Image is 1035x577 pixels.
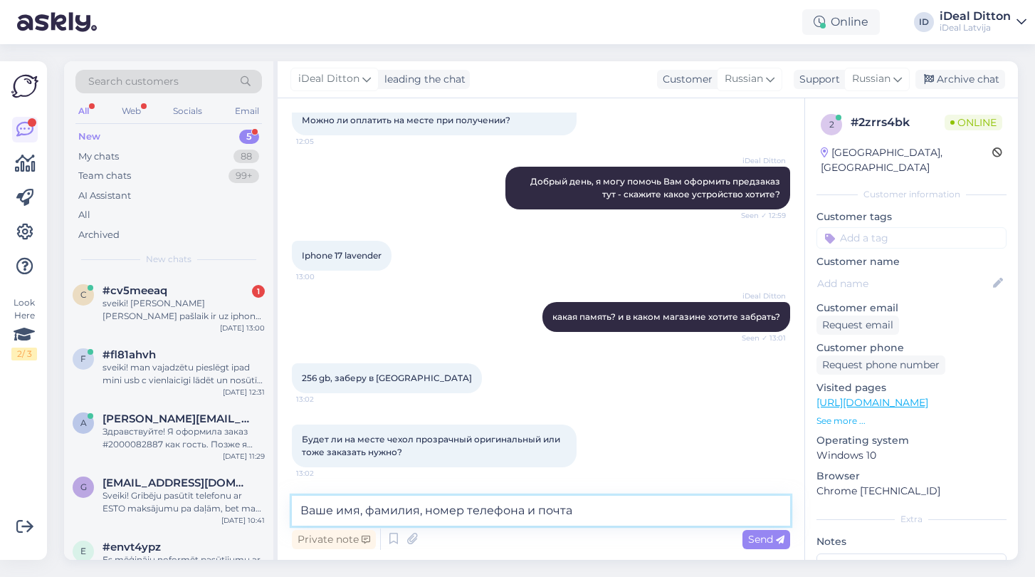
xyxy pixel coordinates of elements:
span: Online [945,115,1002,130]
div: Look Here [11,296,37,360]
span: 256 gb, заберу в [GEOGRAPHIC_DATA] [302,373,472,383]
div: Customer [657,72,713,87]
span: e [80,546,86,556]
span: 2 [829,119,834,130]
div: [DATE] 13:00 [220,323,265,333]
div: [DATE] 10:41 [221,515,265,526]
div: Request email [816,316,899,335]
div: leading the chat [379,72,466,87]
span: #cv5meeaq [103,284,167,297]
div: Extra [816,513,1007,526]
span: какая память? и в каком магазине хотите забрать? [552,311,780,322]
p: Chrome [TECHNICAL_ID] [816,484,1007,499]
span: f [80,353,86,364]
p: Customer email [816,301,1007,316]
span: Search customers [88,74,179,89]
span: #envt4ypz [103,541,161,553]
span: 13:02 [296,468,350,479]
div: My chats [78,150,119,164]
div: iDeal Latvija [940,22,1011,33]
div: Support [794,72,840,87]
span: 13:02 [296,394,350,405]
div: 2 / 3 [11,348,37,360]
span: New chats [146,253,191,266]
input: Add a tag [816,227,1007,249]
span: 13:00 [296,271,350,282]
p: Notes [816,534,1007,549]
div: # 2zrrs4bk [851,114,945,131]
p: Browser [816,469,1007,484]
p: Customer tags [816,209,1007,224]
div: 88 [233,150,259,164]
span: a [80,417,87,428]
span: Send [748,533,784,546]
div: Request phone number [816,355,945,375]
span: Seen ✓ 13:01 [732,333,786,343]
div: Archive chat [915,70,1005,89]
span: g [80,482,87,492]
div: [DATE] 12:31 [223,387,265,397]
div: Email [232,102,262,120]
span: Добрый день, я могу помочь Вам оформить предзаказ тут - скажите какое устройство хотите? [530,176,782,199]
p: Visited pages [816,380,1007,395]
span: anna-golubeva@inbox.lv [103,412,251,425]
div: Private note [292,530,376,549]
span: 12:05 [296,136,350,147]
span: Russian [852,71,890,87]
div: ID [914,12,934,32]
span: Russian [725,71,763,87]
span: gutsmitsmarcis@inbox.lv [103,477,251,489]
p: Windows 10 [816,448,1007,463]
div: 1 [252,285,265,298]
div: 99+ [228,169,259,183]
div: [GEOGRAPHIC_DATA], [GEOGRAPHIC_DATA] [821,145,992,175]
span: #fl81ahvh [103,348,156,361]
span: iDeal Ditton [732,291,786,301]
div: Customer information [816,188,1007,201]
div: Socials [170,102,205,120]
div: Sveiki! Gribēju pasūtīt telefonu ar ESTO maksājumu pa daļām, bet man neizdevās. Bet pie maniem pa... [103,489,265,515]
span: Будет ли на месте чехол прозрачный оригинальный или тоже заказать нужно? [302,434,562,457]
span: iDeal Ditton [298,71,359,87]
div: Web [119,102,144,120]
div: All [78,208,90,222]
div: iDeal Ditton [940,11,1011,22]
span: c [80,289,87,300]
div: sveiki! [PERSON_NAME] [PERSON_NAME] pašlaik ir uz iphone 17? [103,297,265,323]
span: Iphone 17 lavender [302,250,382,261]
a: [URL][DOMAIN_NAME] [816,396,928,409]
div: Archived [78,228,120,242]
span: iDeal Ditton [732,155,786,166]
div: Online [802,9,880,35]
textarea: Ваше имя, фамилия, номер телефона и почта [292,496,790,526]
div: 5 [239,130,259,144]
div: Team chats [78,169,131,183]
div: New [78,130,100,144]
input: Add name [817,276,990,291]
span: Seen ✓ 12:59 [732,210,786,221]
div: sveiki! man vajadzētu pieslēgt ipad mini usb c vienlaicīgi lādēt un nosūtīt audio un pastipinātāj... [103,361,265,387]
p: Operating system [816,433,1007,448]
p: See more ... [816,415,1007,427]
p: Customer name [816,254,1007,269]
div: [DATE] 11:29 [223,451,265,462]
div: Здравствуйте! Я оформила заказ #2000082887 как гость. Позже я зарегистрировала аккаунт на эту же ... [103,425,265,451]
p: Customer phone [816,341,1007,355]
img: Askly Logo [11,73,38,100]
div: AI Assistant [78,189,131,203]
div: All [75,102,92,120]
a: iDeal DittoniDeal Latvija [940,11,1026,33]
